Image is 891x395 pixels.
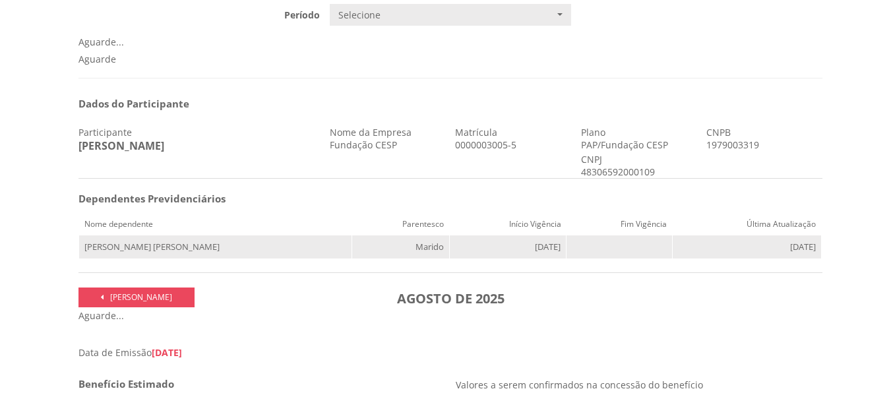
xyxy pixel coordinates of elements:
[78,288,195,307] a: [PERSON_NAME]
[567,213,673,235] th: Fim Vigência
[78,193,446,204] h4: Dependentes Previdenciários
[449,235,566,259] td: [DATE]
[456,379,823,391] p: Valores a serem confirmados na concessão do benefício
[79,235,352,259] td: [PERSON_NAME] [PERSON_NAME]
[706,138,822,151] div: 1979003319
[449,213,566,235] th: Início Vigência
[152,346,182,359] span: [DATE]
[330,126,446,138] div: Nome da Empresa
[672,213,821,235] th: Última Atualização
[78,53,116,65] span: Aguarde
[581,138,697,151] div: PAP/Fundação CESP
[78,346,822,359] div: Data de Emissão
[74,4,325,21] label: Período
[672,235,821,259] td: [DATE]
[706,126,822,138] div: CNPB
[455,138,571,151] div: 0000003005-5
[79,213,352,235] th: Nome dependente
[204,288,697,309] h3: AGOSTO DE 2025
[78,309,822,322] div: Aguarde...
[581,126,697,138] div: Plano
[78,379,446,390] h4: Benefício Estimado
[352,235,450,259] td: Marido
[455,126,571,138] div: Matrícula
[581,153,634,166] div: CNPJ
[338,9,554,22] span: Selecione
[330,138,446,151] div: Fundação CESP
[330,4,571,26] button: Selecione
[110,291,172,303] span: [PERSON_NAME]
[581,166,634,178] div: 48306592000109
[78,126,320,138] div: Participante
[78,138,164,153] span: [PERSON_NAME]
[78,36,822,48] div: Aguarde...
[352,213,450,235] th: Parentesco
[78,98,822,109] h3: Dados do Participante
